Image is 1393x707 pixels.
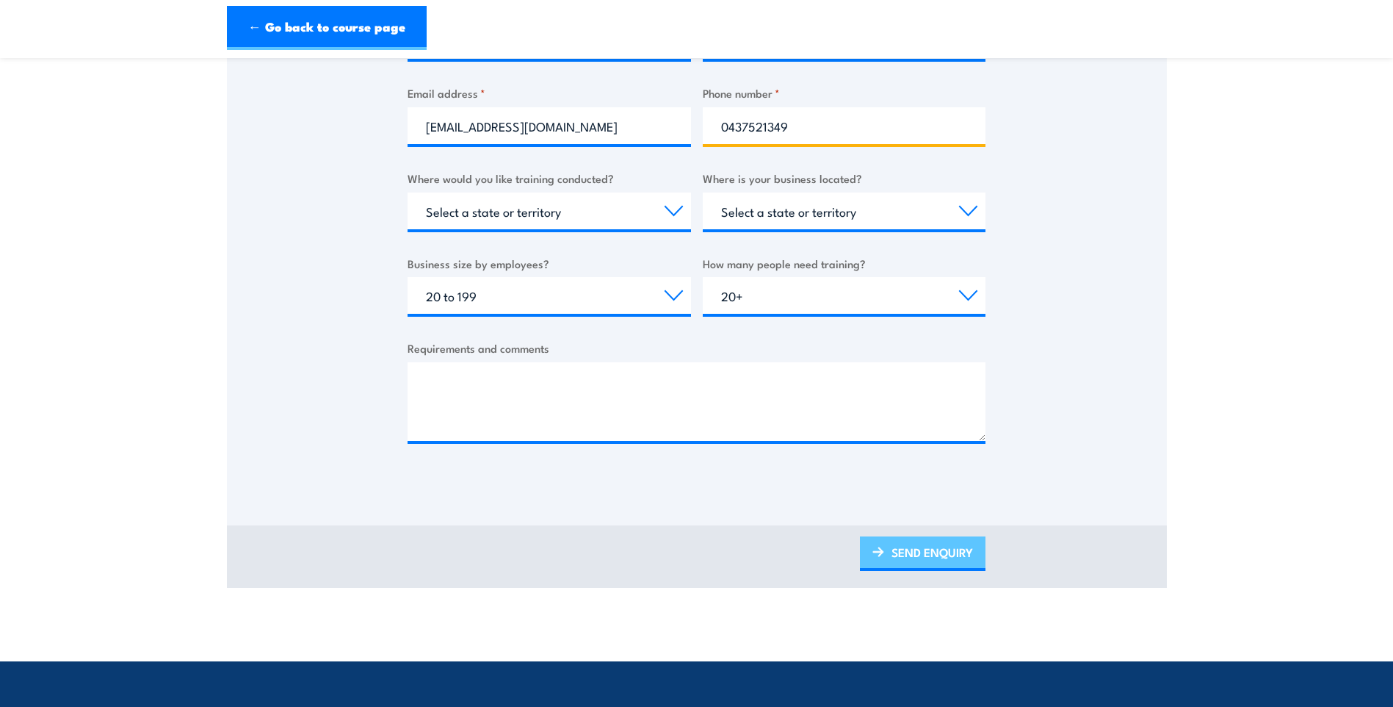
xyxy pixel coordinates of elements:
[227,6,427,50] a: ← Go back to course page
[703,255,986,272] label: How many people need training?
[408,340,985,356] label: Requirements and comments
[408,85,691,101] label: Email address
[408,255,691,272] label: Business size by employees?
[408,170,691,187] label: Where would you like training conducted?
[703,85,986,101] label: Phone number
[860,536,985,571] a: SEND ENQUIRY
[703,170,986,187] label: Where is your business located?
